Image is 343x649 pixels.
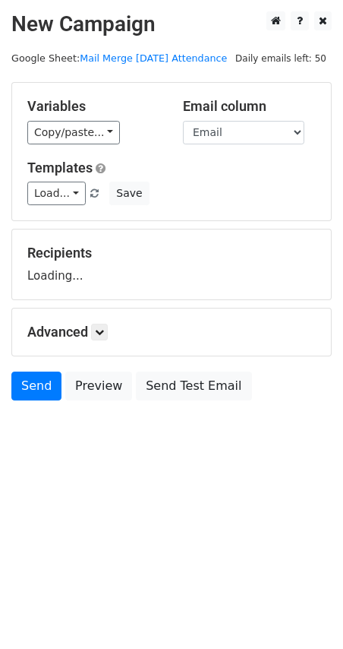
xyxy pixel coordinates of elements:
a: Preview [65,372,132,400]
div: Loading... [27,245,316,284]
a: Send [11,372,61,400]
a: Daily emails left: 50 [230,52,332,64]
span: Daily emails left: 50 [230,50,332,67]
h5: Variables [27,98,160,115]
h2: New Campaign [11,11,332,37]
h5: Advanced [27,324,316,340]
small: Google Sheet: [11,52,227,64]
a: Load... [27,182,86,205]
a: Mail Merge [DATE] Attendance [80,52,227,64]
h5: Email column [183,98,316,115]
button: Save [109,182,149,205]
h5: Recipients [27,245,316,261]
a: Send Test Email [136,372,251,400]
a: Templates [27,160,93,176]
a: Copy/paste... [27,121,120,144]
